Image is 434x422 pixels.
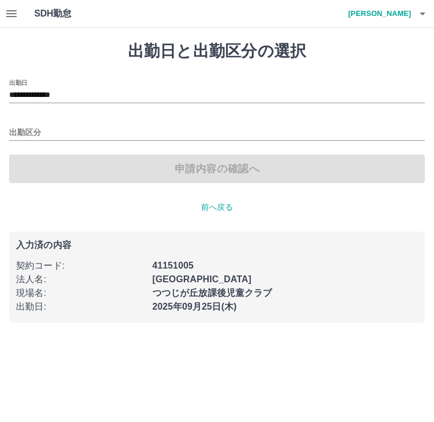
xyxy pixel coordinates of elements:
b: つつじが丘放課後児童クラブ [152,288,272,298]
b: [GEOGRAPHIC_DATA] [152,274,252,284]
b: 41151005 [152,261,194,270]
p: 入力済の内容 [16,241,418,250]
h1: 出勤日と出勤区分の選択 [9,42,425,61]
p: 前へ戻る [9,201,425,213]
p: 契約コード : [16,259,146,273]
label: 出勤日 [9,78,27,87]
p: 現場名 : [16,286,146,300]
p: 法人名 : [16,273,146,286]
b: 2025年09月25日(木) [152,302,237,311]
p: 出勤日 : [16,300,146,314]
